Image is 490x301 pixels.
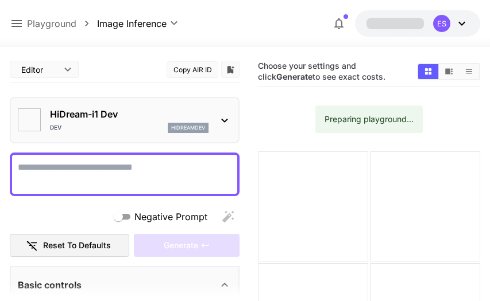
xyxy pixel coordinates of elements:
div: HiDream-i1 DevDevhidreamdev [18,103,232,138]
span: Image Inference [97,17,167,30]
span: Negative Prompt [134,210,207,224]
button: Show images in video view [439,64,459,79]
span: Choose your settings and click to see exact costs. [258,61,385,81]
a: Playground [27,17,76,30]
button: Add to library [225,62,236,76]
div: Basic controls [18,271,232,299]
div: Preparing playground... [325,109,414,130]
nav: breadcrumb [27,17,97,30]
button: Reset to defaults [10,234,129,257]
p: hidreamdev [171,124,205,132]
p: Dev [50,123,61,132]
b: Generate [276,72,312,81]
button: Show images in list view [459,64,479,79]
p: Basic controls [18,278,82,292]
p: HiDream-i1 Dev [50,107,209,121]
span: Editor [21,64,57,76]
button: ES [355,10,480,37]
div: Show images in grid viewShow images in video viewShow images in list view [417,63,480,80]
button: Show images in grid view [418,64,438,79]
div: ES [433,15,450,32]
button: Copy AIR ID [167,61,218,78]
